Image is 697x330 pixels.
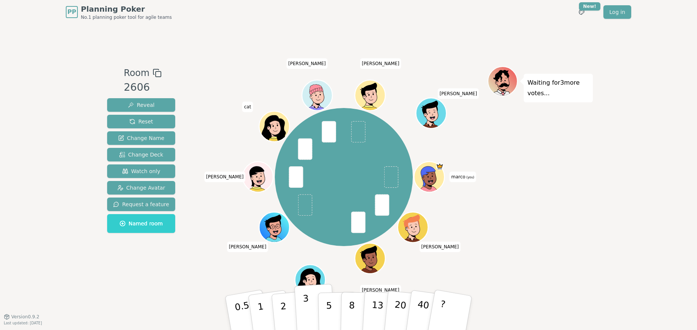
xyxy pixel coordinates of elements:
[107,164,175,178] button: Watch only
[575,5,588,19] button: New!
[113,201,169,208] span: Request a feature
[438,88,479,99] span: Click to change your name
[527,78,589,99] p: Waiting for 3 more votes...
[67,8,76,17] span: PP
[107,98,175,112] button: Reveal
[66,4,172,20] a: PPPlanning PokerNo.1 planning poker tool for agile teams
[415,163,444,192] button: Click to change your avatar
[603,5,631,19] a: Log in
[449,172,476,182] span: Click to change your name
[124,66,149,80] span: Room
[420,242,461,252] span: Click to change your name
[107,131,175,145] button: Change Name
[11,314,39,320] span: Version 0.9.2
[242,102,253,112] span: Click to change your name
[360,59,401,69] span: Click to change your name
[227,242,268,252] span: Click to change your name
[107,214,175,233] button: Named room
[107,148,175,161] button: Change Deck
[118,134,164,142] span: Change Name
[465,176,474,179] span: (you)
[107,181,175,195] button: Change Avatar
[107,198,175,211] button: Request a feature
[4,314,39,320] button: Version0.9.2
[579,2,600,11] div: New!
[436,163,444,170] span: marco is the host
[119,151,163,158] span: Change Deck
[120,220,163,227] span: Named room
[4,321,42,325] span: Last updated: [DATE]
[129,118,153,125] span: Reset
[81,14,172,20] span: No.1 planning poker tool for agile teams
[81,4,172,14] span: Planning Poker
[122,167,161,175] span: Watch only
[286,59,328,69] span: Click to change your name
[360,285,401,295] span: Click to change your name
[128,101,155,109] span: Reveal
[204,172,245,182] span: Click to change your name
[124,80,161,95] div: 2606
[117,184,165,192] span: Change Avatar
[107,115,175,128] button: Reset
